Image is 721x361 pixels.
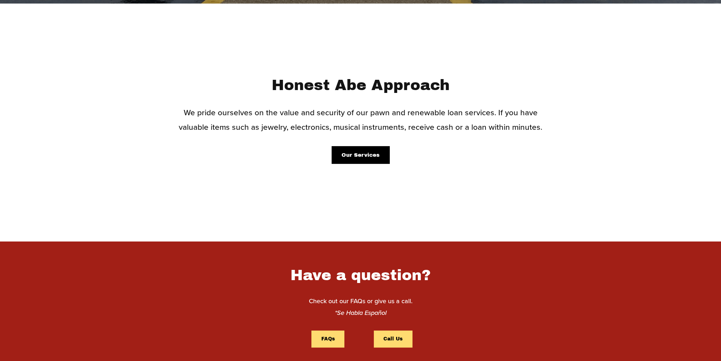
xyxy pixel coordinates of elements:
a: FAQs [311,331,344,348]
a: Our Services [332,146,389,163]
h2: Have a question? [237,266,485,285]
h2: Honest Abe Approach [174,76,547,95]
p: Check out our FAQs or give us a call. [237,295,485,318]
a: Call Us [374,331,412,348]
p: We pride ourselves on the value and security of our pawn and renewable loan services. If you have... [174,105,547,134]
em: *Se Habla Español [335,308,387,317]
